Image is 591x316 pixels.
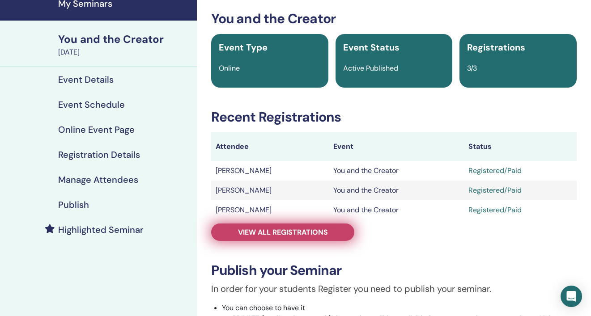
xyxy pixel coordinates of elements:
[343,42,400,53] span: Event Status
[468,185,572,196] div: Registered/Paid
[58,224,144,235] h4: Highlighted Seminar
[468,165,572,176] div: Registered/Paid
[58,124,135,135] h4: Online Event Page
[211,109,577,125] h3: Recent Registrations
[58,47,191,58] div: [DATE]
[53,32,197,58] a: You and the Creator[DATE]
[211,262,577,278] h3: Publish your Seminar
[58,74,114,85] h4: Event Details
[467,42,525,53] span: Registrations
[211,11,577,27] h3: You and the Creator
[238,228,328,237] span: View all registrations
[468,205,572,215] div: Registered/Paid
[58,149,140,160] h4: Registration Details
[329,181,463,200] td: You and the Creator
[329,161,463,181] td: You and the Creator
[58,174,138,185] h4: Manage Attendees
[329,132,463,161] th: Event
[211,181,329,200] td: [PERSON_NAME]
[561,286,582,307] div: Open Intercom Messenger
[211,161,329,181] td: [PERSON_NAME]
[467,63,477,73] span: 3/3
[343,63,398,73] span: Active Published
[464,132,577,161] th: Status
[58,32,191,47] div: You and the Creator
[219,42,268,53] span: Event Type
[58,99,125,110] h4: Event Schedule
[211,223,354,241] a: View all registrations
[211,282,577,295] p: In order for your students Register you need to publish your seminar.
[58,199,89,210] h4: Publish
[211,132,329,161] th: Attendee
[219,63,240,73] span: Online
[211,200,329,220] td: [PERSON_NAME]
[329,200,463,220] td: You and the Creator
